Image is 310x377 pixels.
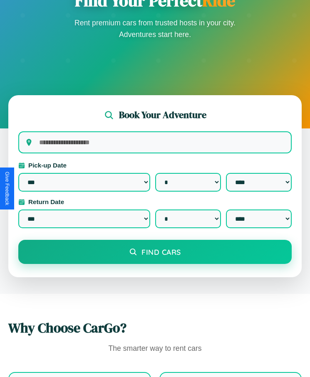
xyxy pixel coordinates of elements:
button: Find Cars [18,240,292,264]
div: Give Feedback [4,172,10,205]
label: Return Date [18,198,292,205]
p: Rent premium cars from trusted hosts in your city. Adventures start here. [72,17,238,40]
h2: Book Your Adventure [119,108,206,121]
h2: Why Choose CarGo? [8,319,302,337]
p: The smarter way to rent cars [8,342,302,355]
label: Pick-up Date [18,162,292,169]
